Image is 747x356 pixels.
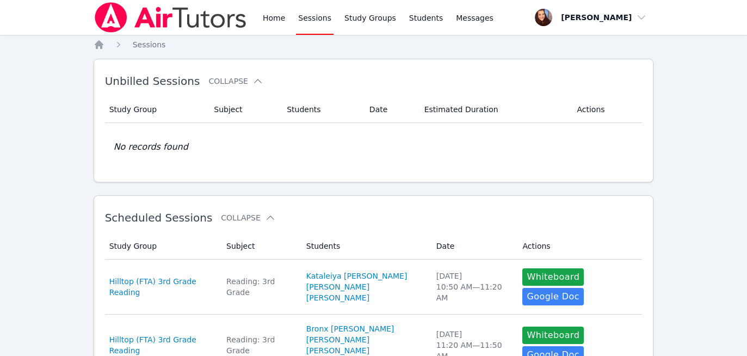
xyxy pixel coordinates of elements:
[306,323,394,334] a: Bronx [PERSON_NAME]
[280,96,363,123] th: Students
[221,212,275,223] button: Collapse
[522,327,584,344] button: Whiteboard
[300,233,430,260] th: Students
[220,233,300,260] th: Subject
[105,260,643,315] tr: Hilltop (FTA) 3rd Grade ReadingReading: 3rd GradeKataleiya [PERSON_NAME][PERSON_NAME][PERSON_NAME...
[94,39,654,50] nav: Breadcrumb
[306,271,408,281] a: Kataleiya [PERSON_NAME]
[109,276,213,298] a: Hilltop (FTA) 3rd Grade Reading
[226,276,293,298] div: Reading: 3rd Grade
[418,96,571,123] th: Estimated Duration
[363,96,418,123] th: Date
[105,123,643,171] td: No records found
[522,268,584,286] button: Whiteboard
[207,96,280,123] th: Subject
[226,334,293,356] div: Reading: 3rd Grade
[522,288,583,305] a: Google Doc
[105,96,208,123] th: Study Group
[306,292,369,303] a: [PERSON_NAME]
[430,233,516,260] th: Date
[436,271,510,303] div: [DATE] 10:50 AM — 11:20 AM
[570,96,642,123] th: Actions
[306,334,369,345] a: [PERSON_NAME]
[94,2,248,33] img: Air Tutors
[133,39,166,50] a: Sessions
[105,211,213,224] span: Scheduled Sessions
[516,233,642,260] th: Actions
[105,233,220,260] th: Study Group
[109,334,213,356] a: Hilltop (FTA) 3rd Grade Reading
[133,40,166,49] span: Sessions
[306,281,369,292] a: [PERSON_NAME]
[105,75,200,88] span: Unbilled Sessions
[208,76,263,87] button: Collapse
[456,13,493,23] span: Messages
